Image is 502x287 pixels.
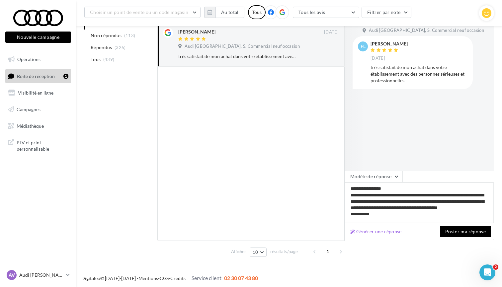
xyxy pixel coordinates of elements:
div: très satisfait de mon achat dans votre établissement avec des personnes sérieuses et professionne... [178,53,295,60]
div: 1 [63,74,68,79]
span: Tous les avis [298,9,325,15]
button: Tous les avis [293,7,359,18]
span: Audi [GEOGRAPHIC_DATA], S. Commercial neuf occasion [185,43,300,49]
a: Opérations [4,52,72,66]
span: [DATE] [371,55,385,61]
button: 10 [250,248,267,257]
span: FL [361,43,366,50]
a: Boîte de réception1 [4,69,72,83]
span: 02 30 07 43 80 [224,275,258,281]
span: 2 [493,264,498,270]
span: résultats/page [270,249,298,255]
div: très satisfait de mon achat dans votre établissement avec des personnes sérieuses et professionne... [371,64,467,84]
span: Opérations [17,56,41,62]
span: (326) [115,45,126,50]
span: 10 [253,250,258,255]
iframe: Intercom live chat [479,264,495,280]
a: PLV et print personnalisable [4,135,72,155]
span: Audi [GEOGRAPHIC_DATA], S. Commercial neuf occasion [369,28,484,34]
a: Campagnes [4,103,72,116]
span: PLV et print personnalisable [17,138,68,152]
span: © [DATE]-[DATE] - - - [81,275,258,281]
a: AV Audi [PERSON_NAME] [5,269,71,281]
span: (113) [124,33,135,38]
button: Au total [204,7,244,18]
span: Répondus [91,44,112,51]
button: Filtrer par note [362,7,412,18]
a: Digitaleo [81,275,100,281]
a: Médiathèque [4,119,72,133]
div: [PERSON_NAME] [178,29,215,35]
span: (439) [103,57,115,62]
button: Nouvelle campagne [5,32,71,43]
a: CGS [160,275,169,281]
button: Générer une réponse [348,228,404,236]
button: Choisir un point de vente ou un code magasin [84,7,201,18]
span: Afficher [231,249,246,255]
div: Tous [248,5,266,19]
span: Tous [91,56,101,63]
a: Mentions [138,275,158,281]
button: Modèle de réponse [345,171,402,182]
a: Crédits [170,275,186,281]
span: Médiathèque [17,123,44,128]
span: Visibilité en ligne [18,90,53,96]
button: Au total [215,7,244,18]
span: 1 [322,246,333,257]
button: Poster ma réponse [440,226,491,237]
span: AV [9,272,15,278]
p: Audi [PERSON_NAME] [19,272,63,278]
span: [DATE] [324,29,339,35]
span: Service client [192,275,221,281]
span: Non répondus [91,32,122,39]
span: Campagnes [17,107,41,112]
a: Visibilité en ligne [4,86,72,100]
span: Choisir un point de vente ou un code magasin [90,9,188,15]
span: Boîte de réception [17,73,55,79]
div: [PERSON_NAME] [371,41,408,46]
